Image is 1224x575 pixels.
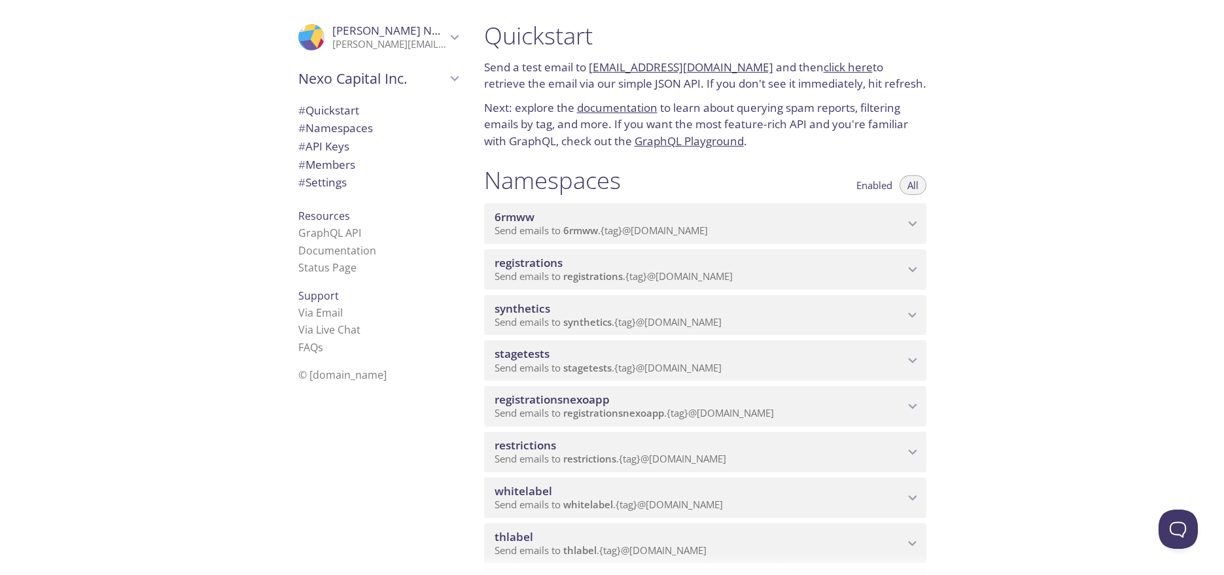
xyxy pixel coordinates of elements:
a: GraphQL Playground [635,133,744,148]
a: documentation [577,100,657,115]
span: Send emails to . {tag} @[DOMAIN_NAME] [495,315,722,328]
a: GraphQL API [298,226,361,240]
div: whitelabel namespace [484,478,926,518]
p: Next: explore the to learn about querying spam reports, filtering emails by tag, and more. If you... [484,99,926,150]
p: [PERSON_NAME][EMAIL_ADDRESS][DOMAIN_NAME] [332,38,446,51]
div: 6rmww namespace [484,203,926,244]
span: whitelabel [563,498,613,511]
span: registrationsnexoapp [495,392,610,407]
div: registrations namespace [484,249,926,290]
iframe: Help Scout Beacon - Open [1159,510,1198,549]
span: stagetests [495,346,550,361]
div: stagetests namespace [484,340,926,381]
div: Ekaterina Nedelina [288,16,468,59]
span: restrictions [495,438,556,453]
span: Send emails to . {tag} @[DOMAIN_NAME] [495,452,726,465]
div: synthetics namespace [484,295,926,336]
span: 6rmww [495,209,534,224]
span: synthetics [495,301,550,316]
span: Send emails to . {tag} @[DOMAIN_NAME] [495,498,723,511]
span: restrictions [563,452,616,465]
span: Members [298,157,355,172]
a: Status Page [298,260,357,275]
span: Send emails to . {tag} @[DOMAIN_NAME] [495,224,708,237]
span: Nexo Capital Inc. [298,69,446,88]
span: registrations [563,270,623,283]
span: Send emails to . {tag} @[DOMAIN_NAME] [495,406,774,419]
span: 6rmww [563,224,598,237]
span: thlabel [495,529,533,544]
a: Documentation [298,243,376,258]
a: [EMAIL_ADDRESS][DOMAIN_NAME] [589,60,773,75]
div: Nexo Capital Inc. [288,61,468,96]
span: synthetics [563,315,612,328]
span: # [298,120,306,135]
span: # [298,175,306,190]
div: registrationsnexoapp namespace [484,386,926,427]
div: API Keys [288,137,468,156]
span: Send emails to . {tag} @[DOMAIN_NAME] [495,544,707,557]
p: Send a test email to and then to retrieve the email via our simple JSON API. If you don't see it ... [484,59,926,92]
a: click here [824,60,873,75]
button: All [900,175,926,195]
span: Send emails to . {tag} @[DOMAIN_NAME] [495,270,733,283]
div: thlabel namespace [484,523,926,564]
span: Settings [298,175,347,190]
div: Namespaces [288,119,468,137]
span: © [DOMAIN_NAME] [298,368,387,382]
span: Support [298,288,339,303]
div: Quickstart [288,101,468,120]
span: [PERSON_NAME] Nedelina [332,23,470,38]
span: whitelabel [495,483,552,498]
a: Via Email [298,305,343,320]
span: # [298,103,306,118]
span: API Keys [298,139,349,154]
span: # [298,157,306,172]
div: restrictions namespace [484,432,926,472]
span: Quickstart [298,103,359,118]
span: Namespaces [298,120,373,135]
div: Team Settings [288,173,468,192]
span: stagetests [563,361,612,374]
span: # [298,139,306,154]
span: Send emails to . {tag} @[DOMAIN_NAME] [495,361,722,374]
div: Members [288,156,468,174]
span: registrations [495,255,563,270]
a: FAQ [298,340,323,355]
a: Via Live Chat [298,322,360,337]
h1: Namespaces [484,166,621,195]
span: thlabel [563,544,597,557]
button: Enabled [848,175,900,195]
span: s [318,340,323,355]
span: registrationsnexoapp [563,406,664,419]
span: Resources [298,209,350,223]
h1: Quickstart [484,21,926,50]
